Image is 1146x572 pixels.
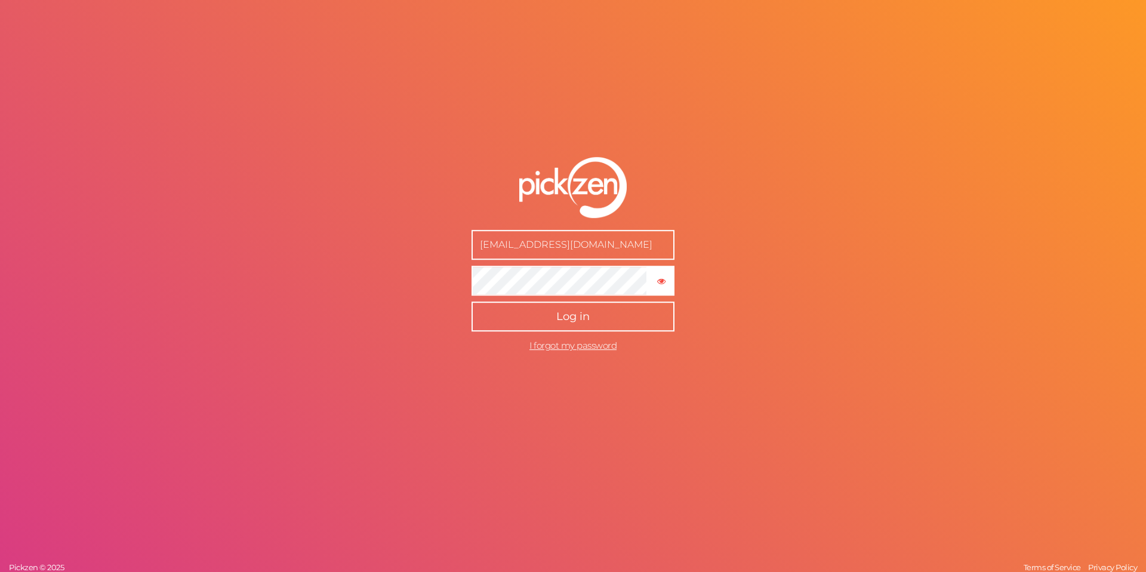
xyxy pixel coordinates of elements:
a: Terms of Service [1021,562,1084,572]
a: Privacy Policy [1085,562,1140,572]
span: Terms of Service [1024,562,1081,572]
a: I forgot my password [529,340,617,351]
a: Pickzen © 2025 [6,562,67,572]
span: Log in [556,310,590,323]
span: Privacy Policy [1088,562,1137,572]
img: pz-logo-white.png [519,157,627,218]
input: E-mail [472,230,674,260]
button: Log in [472,302,674,331]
